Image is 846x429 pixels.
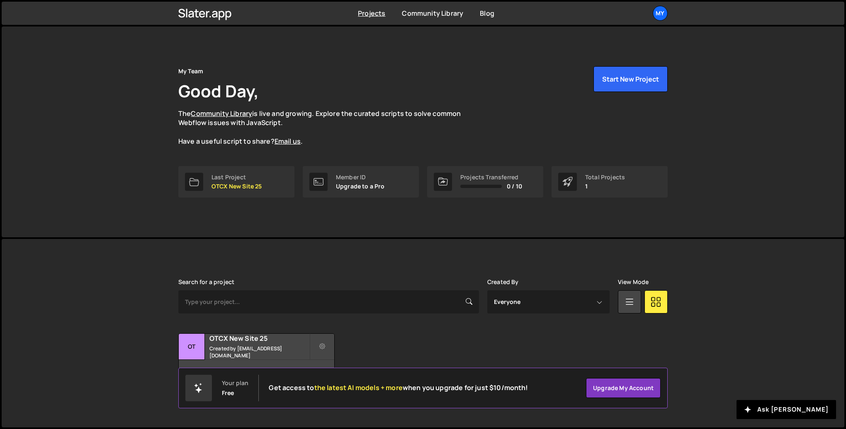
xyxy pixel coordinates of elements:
[586,378,661,398] a: Upgrade my account
[222,390,234,396] div: Free
[336,183,385,190] p: Upgrade to a Pro
[336,174,385,181] div: Member ID
[209,334,309,343] h2: OTCX New Site 25
[737,400,836,419] button: Ask [PERSON_NAME]
[507,183,522,190] span: 0 / 10
[653,6,668,21] a: My
[179,360,334,385] div: 6 pages, last updated by about [DATE]
[179,334,205,360] div: OT
[487,279,519,285] label: Created By
[358,9,385,18] a: Projects
[585,174,625,181] div: Total Projects
[211,174,262,181] div: Last Project
[480,9,494,18] a: Blog
[178,290,479,313] input: Type your project...
[178,109,477,146] p: The is live and growing. Explore the curated scripts to solve common Webflow issues with JavaScri...
[269,384,528,392] h2: Get access to when you upgrade for just $10/month!
[178,66,203,76] div: My Team
[593,66,668,92] button: Start New Project
[209,345,309,359] small: Created by [EMAIL_ADDRESS][DOMAIN_NAME]
[402,9,463,18] a: Community Library
[191,109,252,118] a: Community Library
[178,80,259,102] h1: Good Day,
[178,166,294,198] a: Last Project OTCX New Site 25
[178,333,335,385] a: OT OTCX New Site 25 Created by [EMAIL_ADDRESS][DOMAIN_NAME] 6 pages, last updated by about [DATE]
[178,279,234,285] label: Search for a project
[618,279,649,285] label: View Mode
[314,383,403,392] span: the latest AI models + more
[585,183,625,190] p: 1
[460,174,522,181] div: Projects Transferred
[211,183,262,190] p: OTCX New Site 25
[275,137,301,146] a: Email us
[222,380,248,386] div: Your plan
